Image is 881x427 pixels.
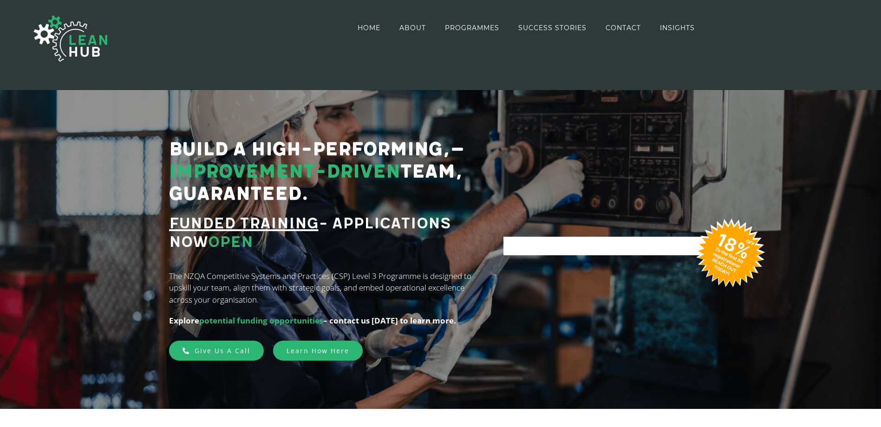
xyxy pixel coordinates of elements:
p: The NZQA Competitive Systems and Practices (CSP) Level 3 Programme is designed to upskill your te... [169,270,482,306]
span: Open [208,233,253,252]
a: SUCCESS STORIES [518,1,587,54]
span: INSIGHTS [660,25,695,31]
span: Give Us A Call [195,346,250,355]
span: PROGRAMMES [445,25,499,31]
a: CONTACT [606,1,641,54]
a: HOME [358,1,380,54]
span: Funded Training [169,214,319,233]
span: Improvement-Driven [169,161,400,183]
span: Learn How Here [287,346,349,355]
img: The Lean Hub | Optimising productivity with Lean Logo [24,6,117,71]
h2: – Applications Now [169,214,482,252]
span: HOME [358,25,380,31]
span: SUCCESS STORIES [518,25,587,31]
nav: Main Menu [358,1,695,54]
a: PROGRAMMES [445,1,499,54]
a: Learn How Here [273,341,363,361]
img: updated-discount-star [684,207,777,299]
span: ABOUT [399,25,426,31]
span: potential funding opportunities [199,315,323,326]
a: ABOUT [399,1,426,54]
h1: Build a High-Performing,— Team, Guaranteed. [169,138,482,205]
a: Give Us A Call [169,341,264,361]
strong: Explore – contact us [DATE] to learn more. [169,315,456,326]
a: INSIGHTS [660,1,695,54]
span: CONTACT [606,25,641,31]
